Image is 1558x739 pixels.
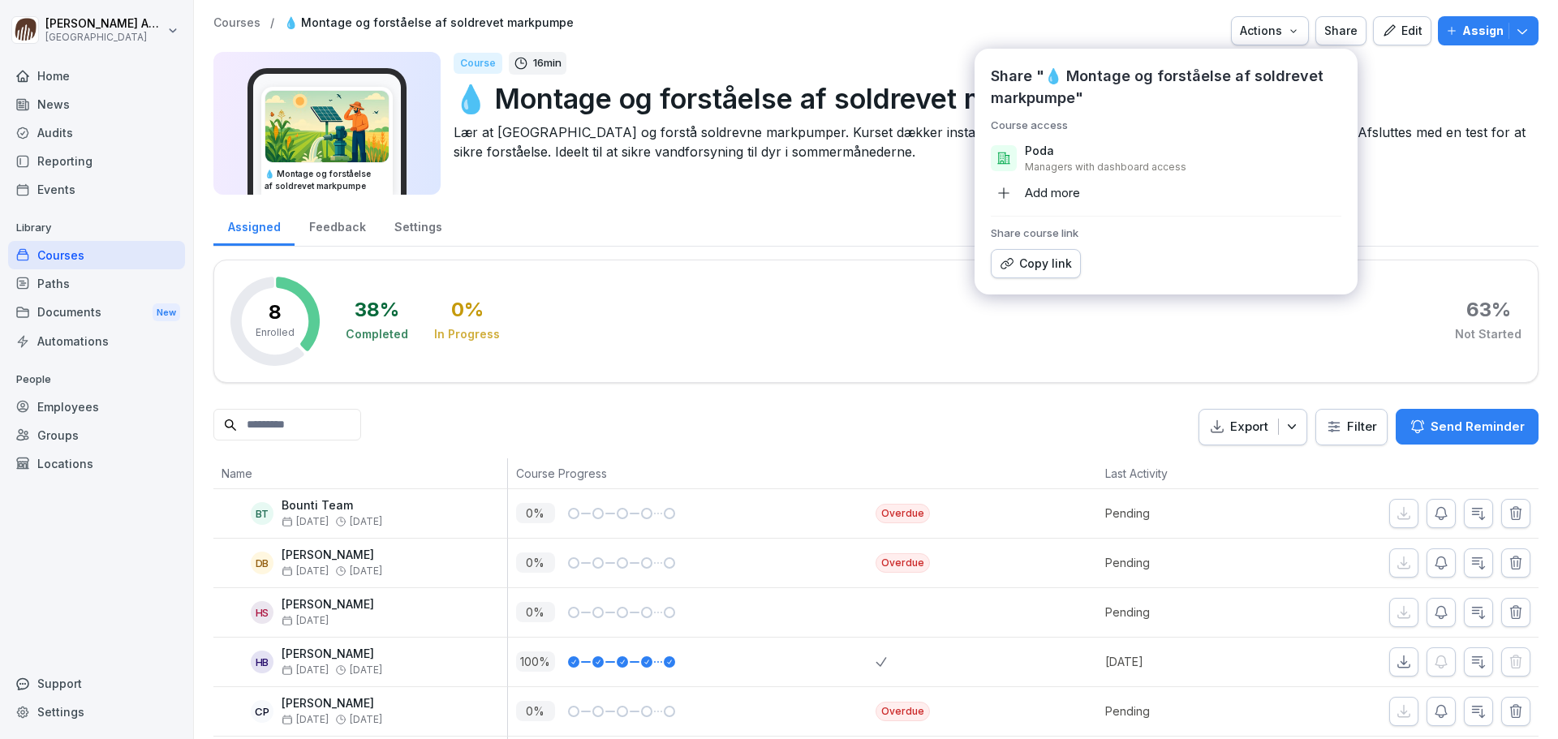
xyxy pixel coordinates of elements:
p: 0 % [516,552,555,573]
div: Filter [1326,419,1377,435]
div: 0 % [451,300,484,320]
p: [GEOGRAPHIC_DATA] [45,32,164,43]
div: Actions [1240,22,1300,40]
a: Audits [8,118,185,147]
div: 63 % [1466,300,1511,320]
a: Settings [8,698,185,726]
p: Courses [213,16,260,30]
button: Copy link [991,249,1081,278]
button: Actions [1231,16,1309,45]
p: Poda [1025,143,1054,159]
p: Pending [1105,554,1281,571]
button: Export [1199,409,1307,445]
p: 0 % [516,701,555,721]
a: News [8,90,185,118]
div: DB [251,552,273,574]
span: [DATE] [282,714,329,725]
p: 16 min [533,55,562,71]
div: Copy link [1000,255,1072,273]
a: Courses [8,241,185,269]
button: Filter [1316,410,1387,445]
span: [DATE] [282,516,329,527]
button: Send Reminder [1396,409,1539,445]
p: Lær at [GEOGRAPHIC_DATA] og forstå soldrevne markpumper. Kurset dækker installation, funktion, tø... [454,122,1526,161]
div: Course [454,53,502,74]
p: [PERSON_NAME] [282,647,382,661]
p: Export [1230,418,1268,436]
a: DocumentsNew [8,298,185,328]
p: Pending [1105,505,1281,522]
span: [DATE] [350,714,382,725]
div: HB [251,651,273,673]
div: CP [251,700,273,723]
div: Overdue [876,504,930,523]
div: BT [251,502,273,525]
a: Reporting [8,147,185,175]
div: Overdue [876,553,930,573]
p: Send Reminder [1431,418,1525,436]
span: [DATE] [282,565,329,577]
a: Employees [8,393,185,421]
p: [PERSON_NAME] [282,697,382,711]
span: [DATE] [350,516,382,527]
a: Automations [8,327,185,355]
p: [DATE] [1105,653,1281,670]
a: Events [8,175,185,204]
p: 💧 Montage og forståelse af soldrevet markpumpe [454,78,1526,119]
h5: Share course link [991,226,1341,239]
p: 💧 Montage og forståelse af soldrevet markpumpe [284,16,574,30]
p: [PERSON_NAME] [282,548,382,562]
p: Share "💧 Montage og forståelse af soldrevet markpumpe" [991,65,1341,109]
div: Share [1324,22,1358,40]
div: In Progress [434,326,500,342]
div: Overdue [876,702,930,721]
p: 0 % [516,503,555,523]
div: Completed [346,326,408,342]
div: Edit [1382,22,1422,40]
div: Not Started [1455,326,1521,342]
a: Paths [8,269,185,298]
div: New [153,303,180,322]
p: [PERSON_NAME] [282,598,374,612]
a: Settings [380,204,456,246]
button: Assign [1438,16,1539,45]
p: People [8,367,185,393]
img: akw15qmbc8lz96rhhyr6ygo8.png [265,91,389,162]
a: Feedback [295,204,380,246]
div: Support [8,669,185,698]
a: Home [8,62,185,90]
p: Enrolled [256,325,295,340]
p: Assign [1462,22,1504,40]
p: Course Progress [516,465,868,482]
p: Managers with dashboard access [1025,161,1186,174]
h5: Course access [991,118,1341,131]
p: Pending [1105,702,1281,720]
div: Documents [8,298,185,328]
div: 38 % [355,300,399,320]
p: 100 % [516,651,555,672]
a: Assigned [213,204,295,246]
span: [DATE] [282,664,329,676]
p: 0 % [516,602,555,622]
span: [DATE] [350,565,382,577]
p: Name [222,465,499,482]
a: Locations [8,449,185,478]
p: 8 [269,303,282,322]
a: Groups [8,421,185,449]
button: Edit [1373,16,1431,45]
p: Bounti Team [282,499,382,513]
div: HS [251,601,273,624]
div: Add more [991,180,1080,206]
